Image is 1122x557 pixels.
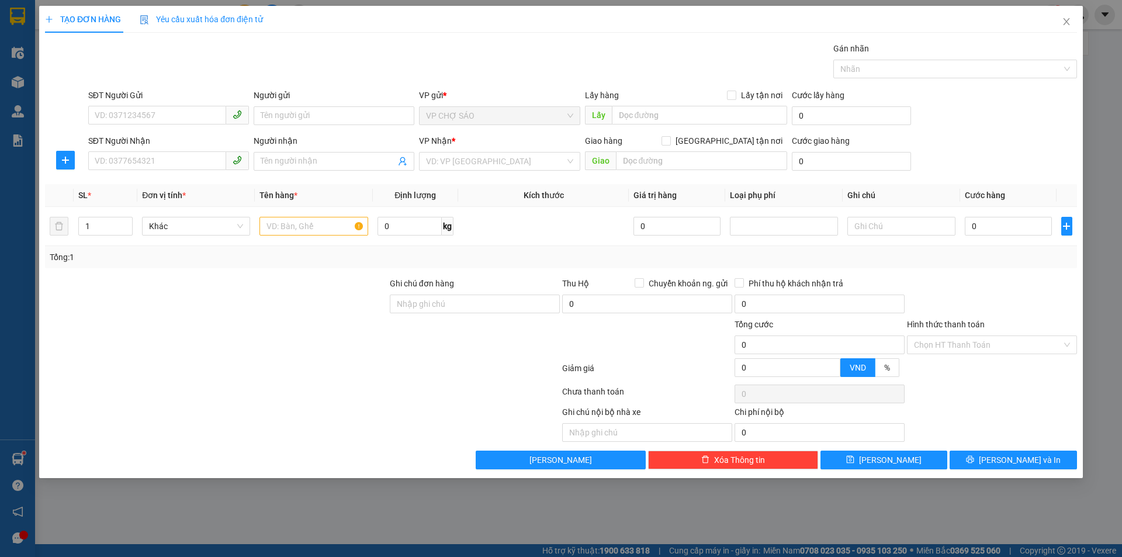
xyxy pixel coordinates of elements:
[671,134,787,147] span: [GEOGRAPHIC_DATA] tận nơi
[1061,217,1072,236] button: plus
[78,191,88,200] span: SL
[260,191,298,200] span: Tên hàng
[45,15,53,23] span: plus
[143,191,186,200] span: Đơn vị tính
[427,107,573,124] span: VP CHỢ SÁO
[634,217,721,236] input: 0
[744,277,848,290] span: Phí thu hộ khách nhận trả
[530,454,593,466] span: [PERSON_NAME]
[562,423,732,442] input: Nhập ghi chú
[88,134,249,147] div: SĐT Người Nhận
[843,184,960,207] th: Ghi chú
[399,157,408,166] span: user-add
[735,406,905,423] div: Chi phí nội bộ
[833,44,869,53] label: Gán nhãn
[847,455,855,465] span: save
[140,15,149,25] img: icon
[1062,222,1072,231] span: plus
[736,89,787,102] span: Lấy tận nơi
[725,184,843,207] th: Loại phụ phí
[965,191,1006,200] span: Cước hàng
[6,63,25,121] img: logo
[50,217,68,236] button: delete
[701,455,709,465] span: delete
[1062,17,1071,26] span: close
[1050,6,1083,39] button: Close
[260,217,368,236] input: VD: Bàn, Ghế
[254,89,414,102] div: Người gửi
[966,455,974,465] span: printer
[524,191,564,200] span: Kích thước
[585,151,616,170] span: Giao
[616,151,787,170] input: Dọc đường
[884,363,890,372] span: %
[56,151,75,169] button: plus
[233,155,242,165] span: phone
[390,279,454,288] label: Ghi chú đơn hàng
[979,454,1061,466] span: [PERSON_NAME] và In
[820,451,947,469] button: save[PERSON_NAME]
[612,106,787,124] input: Dọc đường
[50,251,433,264] div: Tổng: 1
[792,136,850,146] label: Cước giao hàng
[847,217,955,236] input: Ghi Chú
[476,451,646,469] button: [PERSON_NAME]
[585,91,619,100] span: Lấy hàng
[88,89,249,102] div: SĐT Người Gửi
[649,451,819,469] button: deleteXóa Thông tin
[254,134,414,147] div: Người nhận
[850,363,866,372] span: VND
[585,106,612,124] span: Lấy
[57,155,74,165] span: plus
[860,454,922,466] span: [PERSON_NAME]
[907,320,985,329] label: Hình thức thanh toán
[562,279,589,288] span: Thu Hộ
[735,320,773,329] span: Tổng cước
[561,385,733,406] div: Chưa thanh toán
[420,136,452,146] span: VP Nhận
[150,217,244,235] span: Khác
[792,91,844,100] label: Cước lấy hàng
[562,406,732,423] div: Ghi chú nội bộ nhà xe
[585,136,622,146] span: Giao hàng
[714,454,765,466] span: Xóa Thông tin
[442,217,453,236] span: kg
[792,152,911,171] input: Cước giao hàng
[644,277,732,290] span: Chuyển khoản ng. gửi
[390,295,560,313] input: Ghi chú đơn hàng
[140,15,263,24] span: Yêu cầu xuất hóa đơn điện tử
[394,191,436,200] span: Định lượng
[420,89,580,102] div: VP gửi
[792,106,911,125] input: Cước lấy hàng
[27,50,114,89] span: [GEOGRAPHIC_DATA], [GEOGRAPHIC_DATA] ↔ [GEOGRAPHIC_DATA]
[950,451,1077,469] button: printer[PERSON_NAME] và In
[45,15,121,24] span: TẠO ĐƠN HÀNG
[29,9,113,47] strong: CHUYỂN PHÁT NHANH AN PHÚ QUÝ
[233,110,242,119] span: phone
[561,362,733,382] div: Giảm giá
[634,191,677,200] span: Giá trị hàng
